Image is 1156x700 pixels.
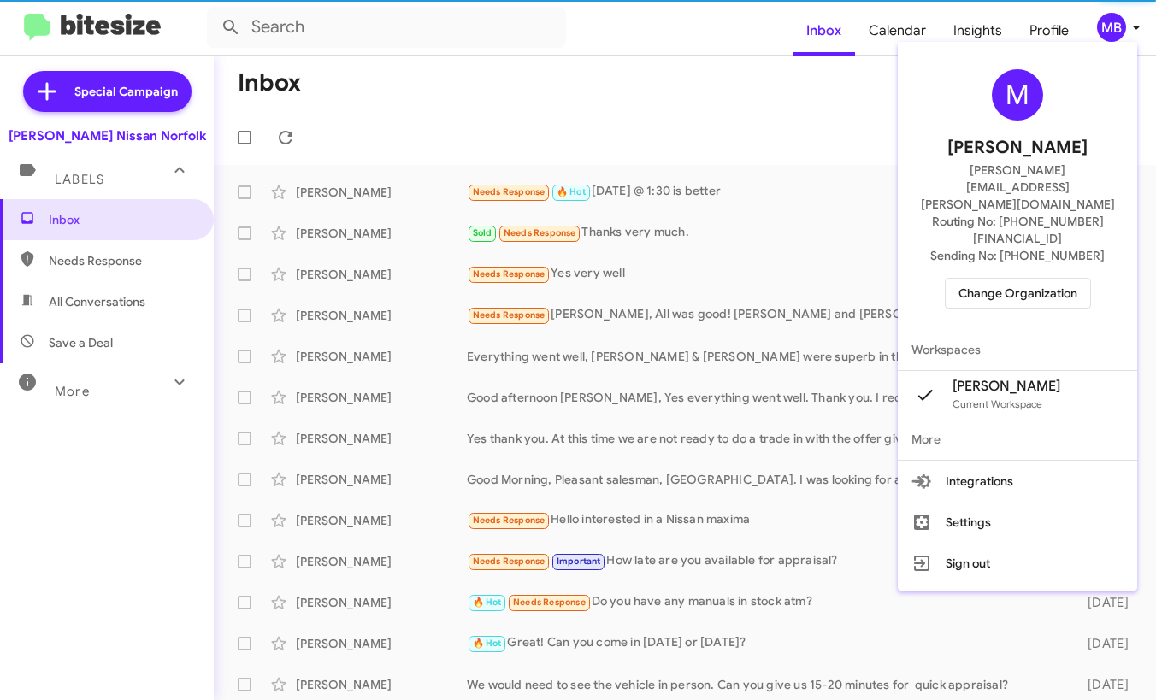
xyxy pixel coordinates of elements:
[898,329,1137,370] span: Workspaces
[898,419,1137,460] span: More
[898,502,1137,543] button: Settings
[947,134,1088,162] span: [PERSON_NAME]
[945,278,1091,309] button: Change Organization
[918,162,1117,213] span: [PERSON_NAME][EMAIL_ADDRESS][PERSON_NAME][DOMAIN_NAME]
[930,247,1105,264] span: Sending No: [PHONE_NUMBER]
[992,69,1043,121] div: M
[898,543,1137,584] button: Sign out
[918,213,1117,247] span: Routing No: [PHONE_NUMBER][FINANCIAL_ID]
[953,397,1042,410] span: Current Workspace
[953,378,1060,395] span: [PERSON_NAME]
[958,279,1077,308] span: Change Organization
[898,461,1137,502] button: Integrations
